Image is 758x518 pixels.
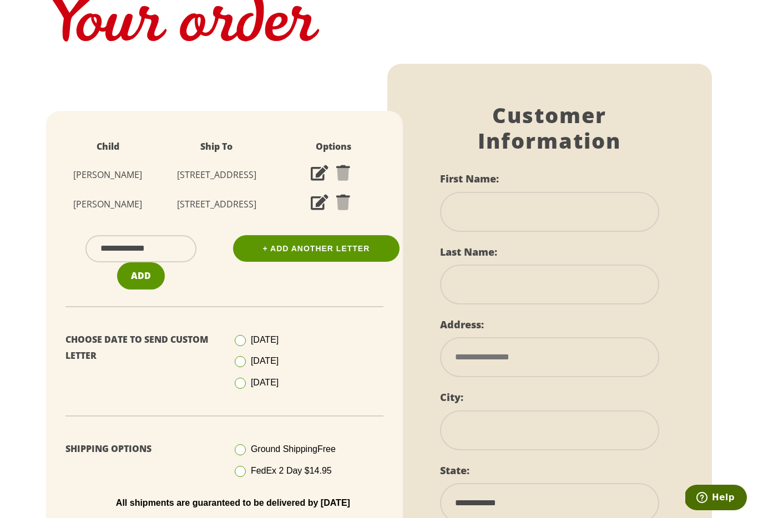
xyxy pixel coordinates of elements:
[233,235,400,262] a: + Add Another Letter
[440,390,463,404] label: City:
[440,318,484,331] label: Address:
[251,335,279,344] span: [DATE]
[117,262,165,290] button: Add
[275,133,392,160] th: Options
[65,441,216,457] p: Shipping Options
[251,356,279,365] span: [DATE]
[57,133,158,160] th: Child
[57,190,158,219] td: [PERSON_NAME]
[251,378,279,387] span: [DATE]
[251,444,336,454] span: Ground Shipping
[131,270,151,282] span: Add
[65,332,216,364] p: Choose Date To Send Custom Letter
[685,485,747,512] iframe: Opens a widget where you can find more information
[317,444,336,454] span: Free
[251,466,332,475] span: FedEx 2 Day $14.95
[74,498,392,508] p: All shipments are guaranteed to be delivered by [DATE]
[158,190,275,219] td: [STREET_ADDRESS]
[440,245,497,258] label: Last Name:
[158,133,275,160] th: Ship To
[440,464,469,477] label: State:
[440,172,499,185] label: First Name:
[158,160,275,190] td: [STREET_ADDRESS]
[440,103,659,153] h1: Customer Information
[57,160,158,190] td: [PERSON_NAME]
